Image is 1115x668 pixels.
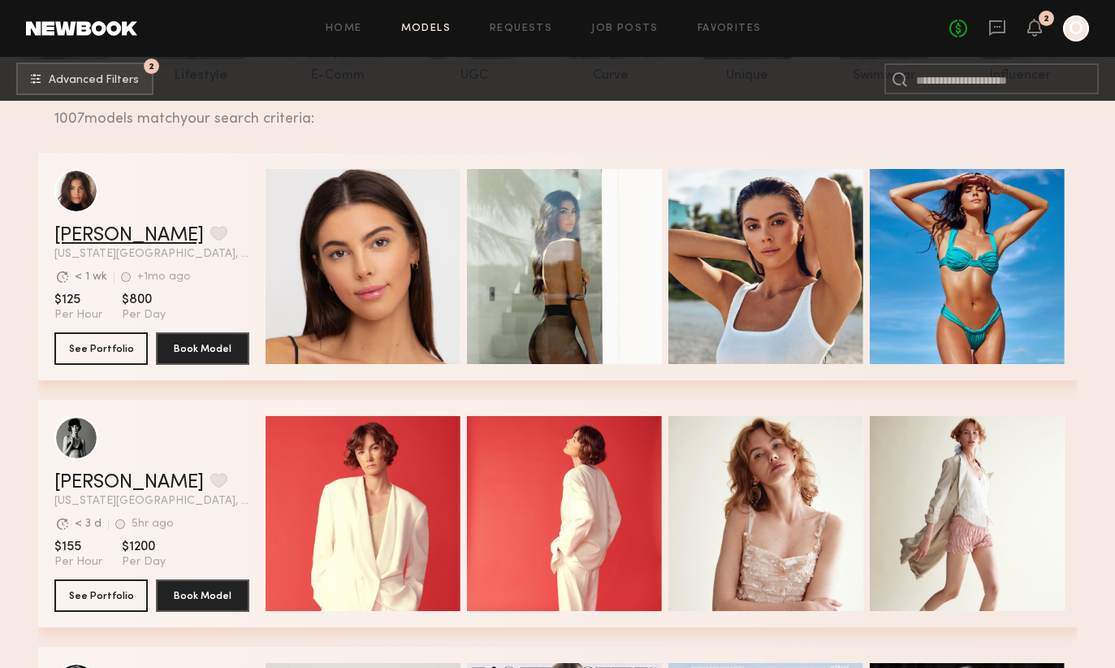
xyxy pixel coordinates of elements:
[132,518,174,530] div: 5hr ago
[54,292,102,308] span: $125
[75,518,102,530] div: < 3 d
[49,75,139,86] span: Advanced Filters
[1044,15,1049,24] div: 2
[401,24,451,34] a: Models
[54,496,249,507] span: [US_STATE][GEOGRAPHIC_DATA], [GEOGRAPHIC_DATA]
[122,308,166,323] span: Per Day
[326,24,362,34] a: Home
[156,579,249,612] button: Book Model
[75,271,107,283] div: < 1 wk
[122,539,166,555] span: $1200
[137,271,191,283] div: +1mo ago
[156,332,249,365] button: Book Model
[54,579,148,612] button: See Portfolio
[149,63,154,70] span: 2
[54,539,102,555] span: $155
[591,24,659,34] a: Job Posts
[122,292,166,308] span: $800
[54,226,204,245] a: [PERSON_NAME]
[122,555,166,570] span: Per Day
[490,24,552,34] a: Requests
[54,249,249,260] span: [US_STATE][GEOGRAPHIC_DATA], [GEOGRAPHIC_DATA]
[1063,15,1089,41] a: O
[54,473,204,492] a: [PERSON_NAME]
[698,24,762,34] a: Favorites
[54,332,148,365] button: See Portfolio
[54,555,102,570] span: Per Hour
[54,308,102,323] span: Per Hour
[54,93,1065,127] div: 1007 models match your search criteria:
[16,63,153,95] button: 2Advanced Filters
